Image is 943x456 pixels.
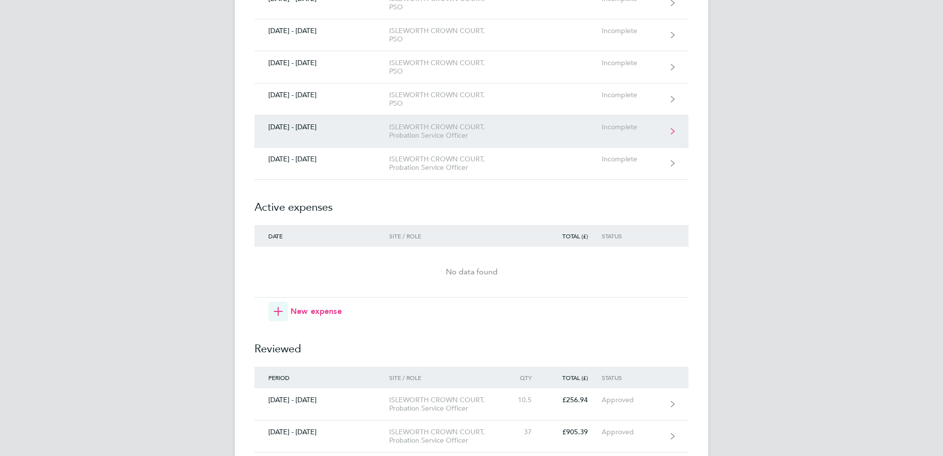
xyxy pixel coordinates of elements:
[389,123,502,140] div: ISLEWORTH CROWN COURT, Probation Service Officer
[602,396,662,404] div: Approved
[545,232,602,239] div: Total (£)
[502,396,545,404] div: 10.5
[254,148,689,180] a: [DATE] - [DATE]ISLEWORTH CROWN COURT, Probation Service OfficerIncomplete
[254,123,389,131] div: [DATE] - [DATE]
[389,374,502,381] div: Site / Role
[389,27,502,43] div: ISLEWORTH CROWN COURT, PSO
[389,155,502,172] div: ISLEWORTH CROWN COURT, Probation Service Officer
[254,396,389,404] div: [DATE] - [DATE]
[290,305,342,317] span: New expense
[602,232,662,239] div: Status
[254,420,689,453] a: [DATE] - [DATE]ISLEWORTH CROWN COURT, Probation Service Officer37£905.39Approved
[254,232,389,239] div: Date
[389,396,502,413] div: ISLEWORTH CROWN COURT, Probation Service Officer
[502,374,545,381] div: Qty
[254,91,389,99] div: [DATE] - [DATE]
[254,115,689,148] a: [DATE] - [DATE]ISLEWORTH CROWN COURT, Probation Service OfficerIncomplete
[254,27,389,35] div: [DATE] - [DATE]
[254,59,389,67] div: [DATE] - [DATE]
[502,428,545,436] div: 37
[389,91,502,108] div: ISLEWORTH CROWN COURT, PSO
[254,428,389,436] div: [DATE] - [DATE]
[254,51,689,83] a: [DATE] - [DATE]ISLEWORTH CROWN COURT, PSOIncomplete
[602,374,662,381] div: Status
[389,428,502,445] div: ISLEWORTH CROWN COURT, Probation Service Officer
[545,428,602,436] div: £905.39
[268,302,342,321] button: New expense
[602,123,662,131] div: Incomplete
[254,388,689,420] a: [DATE] - [DATE]ISLEWORTH CROWN COURT, Probation Service Officer10.5£256.94Approved
[602,428,662,436] div: Approved
[254,180,689,225] h2: Active expenses
[254,19,689,51] a: [DATE] - [DATE]ISLEWORTH CROWN COURT, PSOIncomplete
[254,155,389,163] div: [DATE] - [DATE]
[389,232,502,239] div: Site / Role
[545,374,602,381] div: Total (£)
[602,91,662,99] div: Incomplete
[602,27,662,35] div: Incomplete
[254,83,689,115] a: [DATE] - [DATE]ISLEWORTH CROWN COURT, PSOIncomplete
[602,155,662,163] div: Incomplete
[268,374,290,381] span: Period
[545,396,602,404] div: £256.94
[254,321,689,367] h2: Reviewed
[254,266,689,278] div: No data found
[602,59,662,67] div: Incomplete
[389,59,502,76] div: ISLEWORTH CROWN COURT, PSO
